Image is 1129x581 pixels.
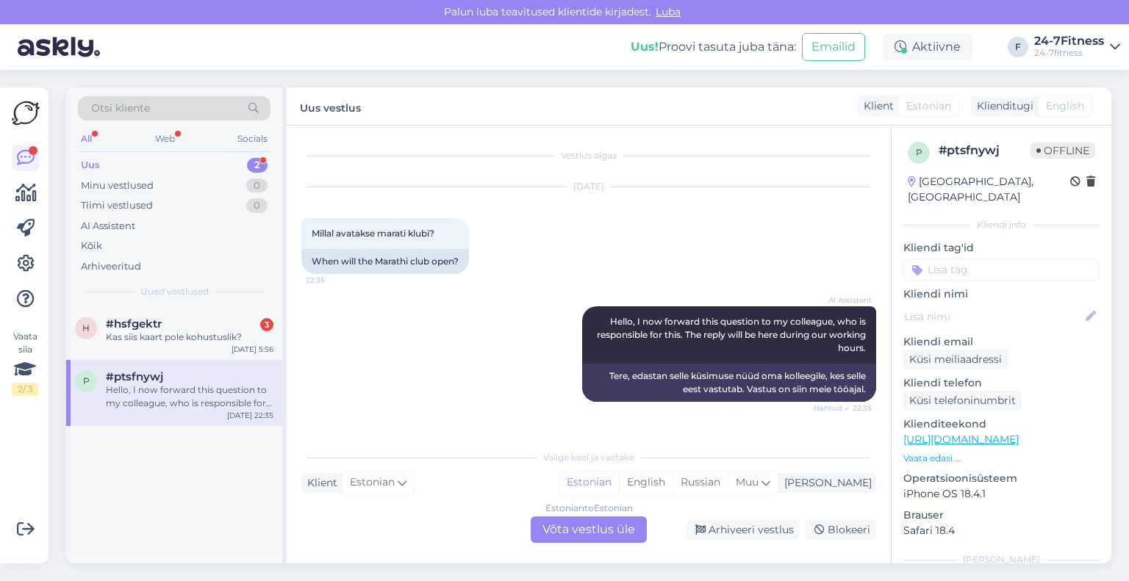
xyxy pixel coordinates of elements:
div: [GEOGRAPHIC_DATA], [GEOGRAPHIC_DATA] [908,174,1070,205]
p: Kliendi nimi [903,286,1100,302]
p: Vaata edasi ... [903,452,1100,465]
p: Safari 18.4 [903,523,1100,538]
div: When will the Marathi club open? [301,249,469,274]
img: Askly Logo [12,99,40,127]
div: Kliendi info [903,218,1100,231]
span: h [82,322,90,333]
div: 0 [246,198,268,213]
div: [PERSON_NAME] [903,553,1100,566]
div: Võta vestlus üle [531,516,647,543]
span: Nähtud ✓ 22:35 [814,403,872,414]
span: Uued vestlused [140,285,209,298]
div: All [78,129,95,148]
div: Minu vestlused [81,178,154,193]
span: English [1046,98,1084,114]
span: Hello, I now forward this question to my colleague, who is responsible for this. The reply will b... [597,316,868,353]
div: Blokeeri [806,520,876,540]
div: [DATE] [301,180,876,193]
input: Lisa tag [903,259,1100,281]
span: Otsi kliente [91,101,150,116]
p: iPhone OS 18.4.1 [903,486,1100,502]
input: Lisa nimi [904,308,1083,325]
p: Kliendi email [903,334,1100,350]
div: Web [152,129,178,148]
span: Millal avatakse marati klubi? [312,228,434,239]
div: Küsi meiliaadressi [903,350,1008,369]
div: Uus [81,158,100,173]
a: [URL][DOMAIN_NAME] [903,433,1019,446]
div: English [619,472,673,494]
div: 24-7Fitness [1034,35,1104,47]
div: AI Assistent [81,219,135,234]
span: Muu [736,475,759,488]
div: Küsi telefoninumbrit [903,391,1022,411]
div: Proovi tasuta juba täna: [631,38,796,56]
div: Valige keel ja vastake [301,451,876,464]
span: Offline [1031,142,1095,159]
div: 0 [246,178,268,193]
div: Vaata siia [12,330,38,396]
div: Arhiveeri vestlus [687,520,800,540]
p: Brauser [903,508,1100,523]
label: Uus vestlus [300,96,361,116]
div: Tere, edastan selle küsimuse nüüd oma kolleegile, kes selle eest vastutab. Vastus on siin meie tö... [582,364,876,402]
div: Aktiivne [883,34,972,60]
p: Operatsioonisüsteem [903,471,1100,486]
div: Arhiveeritud [81,259,141,274]
div: Estonian [559,472,619,494]
div: F [1008,37,1028,57]
div: 2 / 3 [12,383,38,396]
div: Estonian to Estonian [545,502,633,515]
div: [PERSON_NAME] [778,475,872,491]
span: p [916,147,922,158]
div: # ptsfnywj [939,142,1031,159]
div: Klient [301,475,337,491]
div: [DATE] 22:35 [227,410,273,421]
div: [DATE] 5:56 [232,344,273,355]
div: Kas siis kaart pole kohustuslik? [106,331,273,344]
p: Klienditeekond [903,416,1100,432]
b: Uus! [631,40,659,54]
div: 3 [260,318,273,331]
a: 24-7Fitness24-7fitness [1034,35,1120,59]
div: Tiimi vestlused [81,198,153,213]
div: Klient [858,98,894,114]
span: #hsfgektr [106,317,162,331]
div: Socials [234,129,270,148]
div: 24-7fitness [1034,47,1104,59]
span: #ptsfnywj [106,370,163,383]
span: Luba [651,5,685,18]
div: Vestlus algas [301,149,876,162]
div: Hello, I now forward this question to my colleague, who is responsible for this. The reply will b... [106,383,273,410]
div: Kõik [81,239,102,253]
span: AI Assistent [817,295,872,306]
span: 22:35 [306,275,361,286]
p: Kliendi tag'id [903,240,1100,256]
div: Klienditugi [971,98,1033,114]
span: p [83,375,90,386]
span: Estonian [906,98,951,114]
div: 2 [247,158,268,173]
span: Estonian [350,474,395,491]
div: Russian [673,472,728,494]
p: Kliendi telefon [903,375,1100,391]
button: Emailid [802,33,865,61]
